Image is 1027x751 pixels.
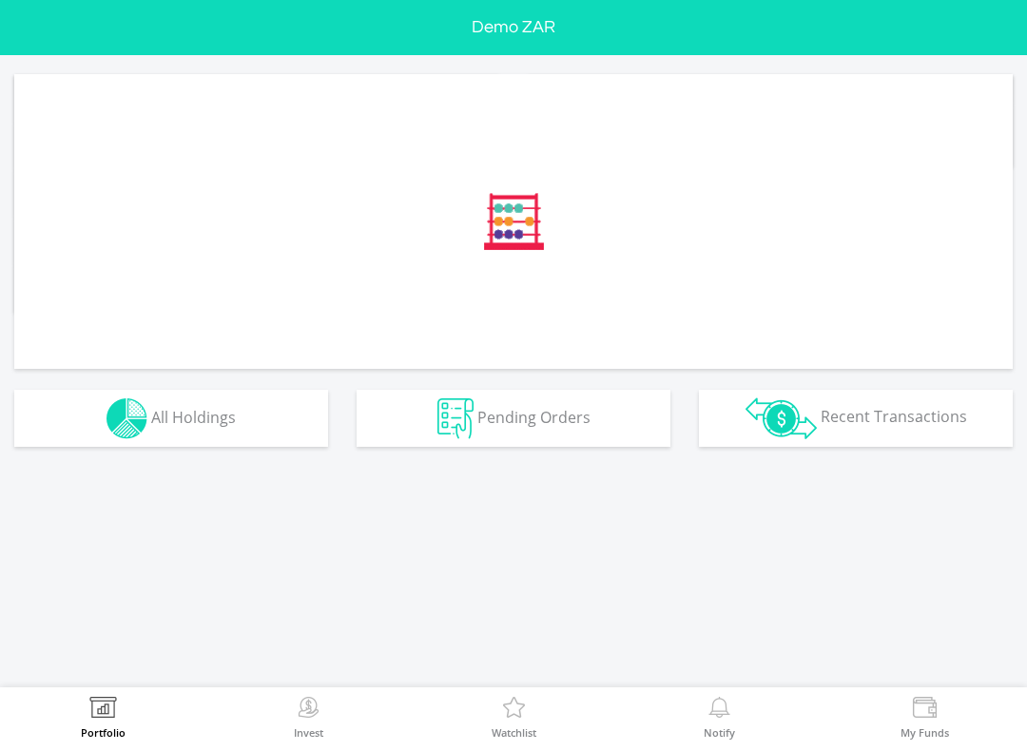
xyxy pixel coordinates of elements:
button: All Holdings [14,390,328,447]
img: View Funds [910,697,940,723]
a: My Funds [901,697,949,738]
span: Pending Orders [477,406,591,427]
span: All Holdings [151,406,236,427]
img: Invest Now [294,697,323,723]
a: Notify [704,697,735,738]
label: My Funds [901,727,949,738]
button: Recent Transactions [699,390,1013,447]
label: Invest [294,727,323,738]
img: holdings-wht.png [107,398,147,439]
a: Portfolio [81,697,126,738]
img: transactions-zar-wht.png [746,397,817,439]
label: Watchlist [492,727,536,738]
label: Portfolio [81,727,126,738]
span: Recent Transactions [821,406,967,427]
button: Pending Orders [357,390,670,447]
img: pending_instructions-wht.png [437,398,474,439]
img: View Portfolio [88,697,118,723]
img: View Notifications [705,697,734,723]
a: Watchlist [492,697,536,738]
label: Notify [704,727,735,738]
a: Invest [294,697,323,738]
img: Watchlist [499,697,529,723]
